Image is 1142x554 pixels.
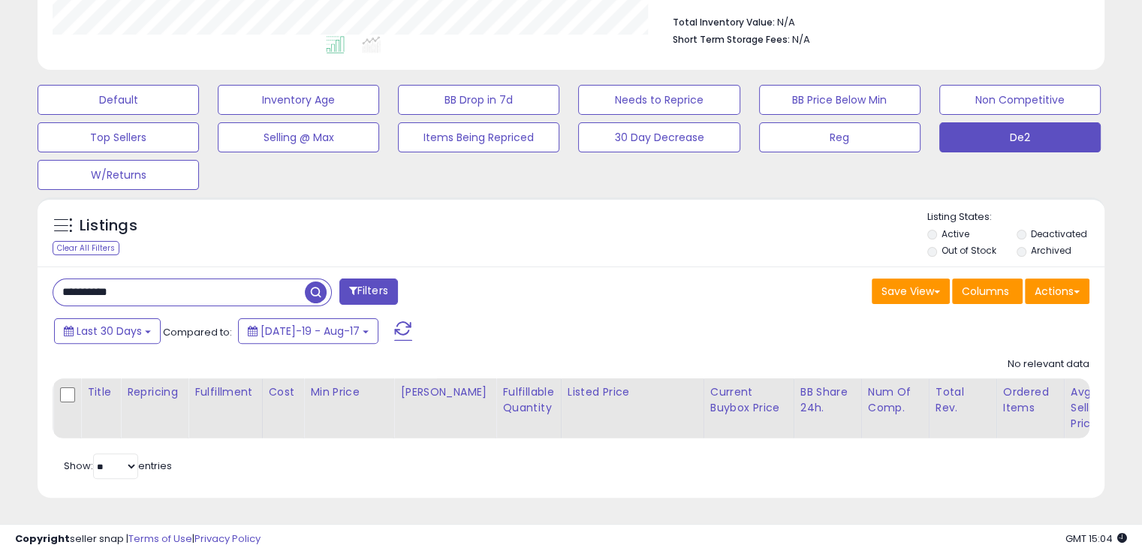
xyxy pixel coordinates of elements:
button: BB Price Below Min [759,85,921,115]
div: Current Buybox Price [710,384,788,416]
div: Title [87,384,114,400]
button: Inventory Age [218,85,379,115]
button: BB Drop in 7d [398,85,559,115]
button: Selling @ Max [218,122,379,152]
span: N/A [792,32,810,47]
div: No relevant data [1008,357,1089,372]
button: Items Being Repriced [398,122,559,152]
div: Num of Comp. [868,384,923,416]
div: Listed Price [568,384,698,400]
button: [DATE]-19 - Aug-17 [238,318,378,344]
div: Fulfillable Quantity [502,384,554,416]
span: Columns [962,284,1009,299]
label: Active [942,227,969,240]
li: N/A [673,12,1078,30]
div: Min Price [310,384,387,400]
div: Ordered Items [1003,384,1058,416]
div: Clear All Filters [53,241,119,255]
div: [PERSON_NAME] [400,384,490,400]
a: Terms of Use [128,531,192,546]
strong: Copyright [15,531,70,546]
span: [DATE]-19 - Aug-17 [261,324,360,339]
button: Actions [1025,279,1089,304]
span: Show: entries [64,459,172,473]
span: Compared to: [163,325,232,339]
label: Out of Stock [942,244,996,257]
b: Total Inventory Value: [673,16,775,29]
button: Default [38,85,199,115]
button: W/Returns [38,160,199,190]
button: Last 30 Days [54,318,161,344]
button: Top Sellers [38,122,199,152]
div: Repricing [127,384,182,400]
button: Filters [339,279,398,305]
div: Avg Selling Price [1071,384,1125,432]
button: De2 [939,122,1101,152]
div: Fulfillment [194,384,255,400]
button: Save View [872,279,950,304]
button: Non Competitive [939,85,1101,115]
div: BB Share 24h. [800,384,855,416]
label: Archived [1030,244,1071,257]
a: Privacy Policy [194,531,261,546]
button: Reg [759,122,921,152]
span: Last 30 Days [77,324,142,339]
h5: Listings [80,215,137,236]
label: Deactivated [1030,227,1086,240]
b: Short Term Storage Fees: [673,33,790,46]
button: Needs to Reprice [578,85,740,115]
div: Cost [269,384,298,400]
div: seller snap | | [15,532,261,546]
span: 2025-09-17 15:04 GMT [1065,531,1127,546]
button: Columns [952,279,1023,304]
p: Listing States: [927,210,1104,224]
div: Total Rev. [936,384,990,416]
button: 30 Day Decrease [578,122,740,152]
